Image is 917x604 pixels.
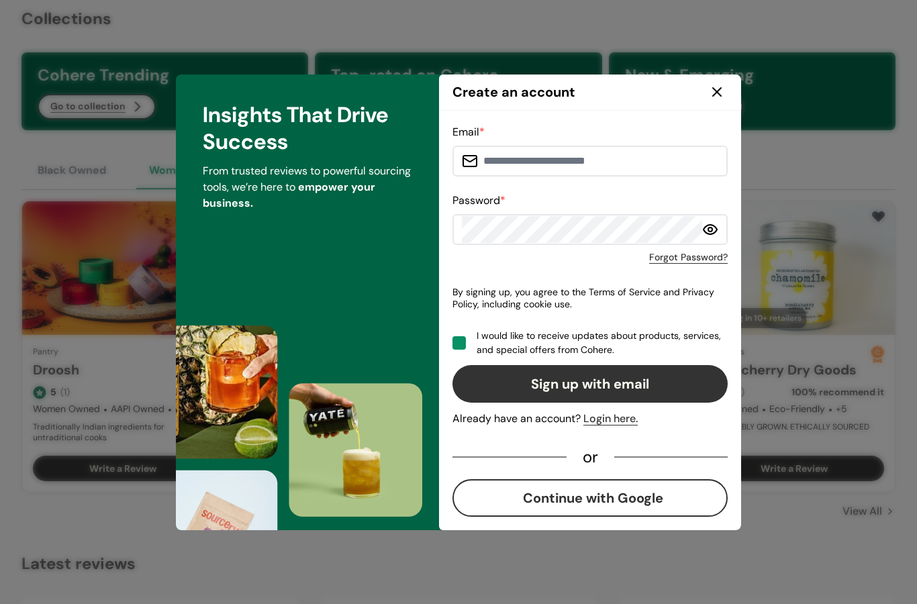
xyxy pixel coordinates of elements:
[452,411,728,427] div: Already have an account?
[567,451,614,463] div: or
[649,250,728,264] a: Forgot Password?
[452,365,728,403] button: Sign up with email
[203,163,412,211] p: From trusted reviews to powerful sourcing tools, we’re here to
[452,82,575,102] h2: Create an account
[452,125,485,139] label: Email
[477,329,728,357] span: I would like to receive updates about products, services, and special offers from Cohere.
[452,193,505,207] label: Password
[203,180,375,210] span: empower your business.
[452,281,728,315] p: By signing up, you agree to the Terms of Service and Privacy Policy, including cookie use.
[452,479,728,517] button: Continue with Google
[583,411,638,427] div: Login here.
[203,101,412,155] h3: Insights That Drive Success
